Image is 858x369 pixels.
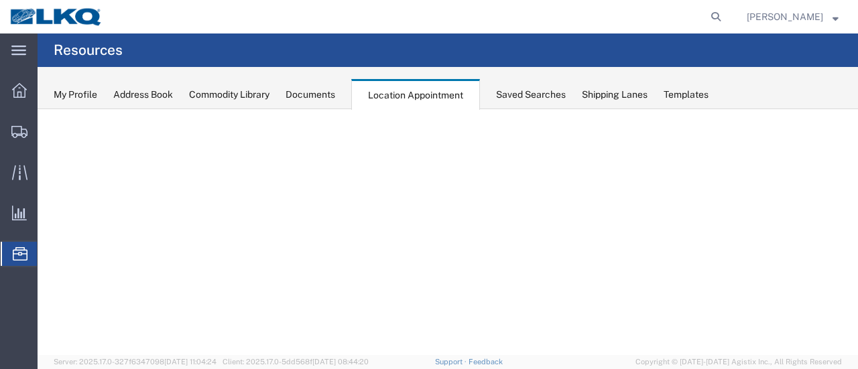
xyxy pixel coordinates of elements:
span: Server: 2025.17.0-327f6347098 [54,358,217,366]
a: Support [435,358,469,366]
button: [PERSON_NAME] [746,9,839,25]
div: Documents [286,88,335,102]
div: Saved Searches [496,88,566,102]
h4: Resources [54,33,123,67]
span: Copyright © [DATE]-[DATE] Agistix Inc., All Rights Reserved [635,356,842,368]
span: Sopha Sam [747,9,823,24]
div: Commodity Library [189,88,269,102]
div: Location Appointment [351,79,480,110]
img: logo [9,7,103,27]
div: Templates [664,88,709,102]
span: Client: 2025.17.0-5dd568f [223,358,369,366]
iframe: FS Legacy Container [38,109,858,355]
span: [DATE] 11:04:24 [164,358,217,366]
div: Shipping Lanes [582,88,648,102]
div: My Profile [54,88,97,102]
span: [DATE] 08:44:20 [312,358,369,366]
div: Address Book [113,88,173,102]
a: Feedback [469,358,503,366]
